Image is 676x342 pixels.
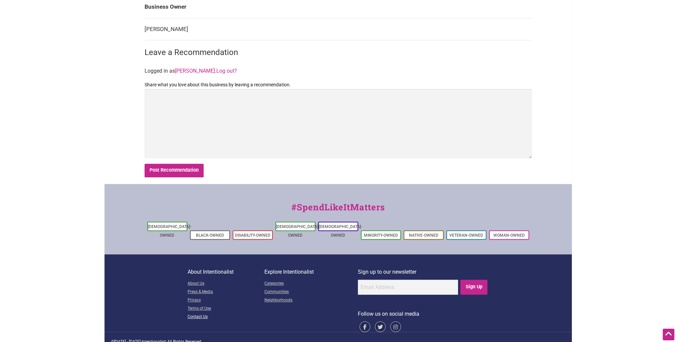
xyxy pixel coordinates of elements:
[188,313,264,321] a: Contact Us
[358,280,458,295] input: Email Address
[188,268,264,276] p: About Intentionalist
[196,233,224,238] a: Black-Owned
[409,233,438,238] a: Native-Owned
[493,233,525,238] a: Woman-Owned
[358,268,488,276] p: Sign up to our newsletter
[358,310,488,318] p: Follow us on social media
[264,296,358,305] a: Neighborhoods
[188,288,264,296] a: Press & Media
[145,67,532,75] p: Logged in as .
[145,81,532,89] label: Share what you love about this business by leaving a recommendation.
[145,47,532,58] h3: Leave a Recommendation
[663,329,674,340] div: Scroll Back to Top
[188,296,264,305] a: Privacy
[319,224,362,238] a: [DEMOGRAPHIC_DATA]-Owned
[188,280,264,288] a: About Us
[188,305,264,313] a: Terms of Use
[264,280,358,288] a: Categories
[364,233,398,238] a: Minority-Owned
[276,224,319,238] a: [DEMOGRAPHIC_DATA]-Owned
[145,164,204,177] input: Post Recommendation
[104,201,572,220] div: #SpendLikeItMatters
[148,224,191,238] a: [DEMOGRAPHIC_DATA]-Owned
[449,233,483,238] a: Veteran-Owned
[264,288,358,296] a: Communities
[175,68,215,74] a: [PERSON_NAME]
[264,268,358,276] p: Explore Intentionalist
[216,68,237,74] a: Log out?
[145,18,532,40] td: [PERSON_NAME]
[460,280,487,295] input: Sign Up
[235,233,270,238] a: Disability-Owned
